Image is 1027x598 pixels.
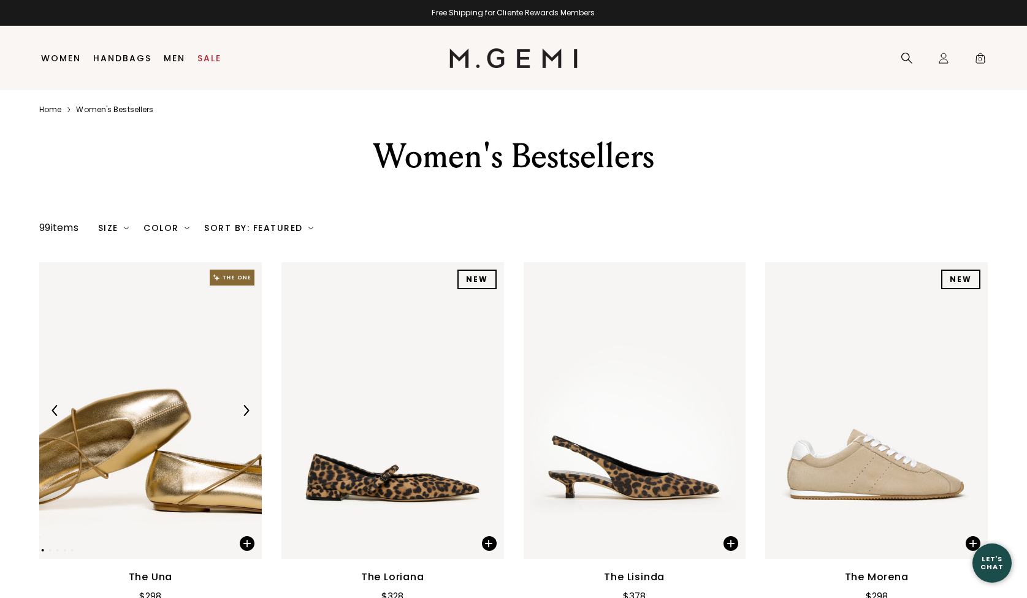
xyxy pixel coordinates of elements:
[524,262,746,559] img: The Lisinda
[185,225,189,230] img: chevron-down.svg
[361,570,424,585] div: The Loriana
[93,53,151,63] a: Handbags
[240,405,251,416] img: Next Arrow
[308,225,313,230] img: chevron-down.svg
[281,262,504,559] img: The Loriana
[204,223,313,233] div: Sort By: Featured
[143,223,189,233] div: Color
[449,48,578,68] img: M.Gemi
[50,405,61,416] img: Previous Arrow
[39,105,61,115] a: Home
[98,223,129,233] div: Size
[197,53,221,63] a: Sale
[845,570,909,585] div: The Morena
[76,105,153,115] a: Women's bestsellers
[941,270,980,289] div: NEW
[39,221,78,235] div: 99 items
[164,53,185,63] a: Men
[210,270,254,286] img: The One tag
[972,555,1012,570] div: Let's Chat
[604,570,665,585] div: The Lisinda
[41,53,81,63] a: Women
[124,225,129,230] img: chevron-down.svg
[457,270,497,289] div: NEW
[129,570,173,585] div: The Una
[974,55,987,67] span: 0
[301,134,727,178] div: Women's Bestsellers
[39,262,262,559] img: The Una
[765,262,988,559] img: The Morena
